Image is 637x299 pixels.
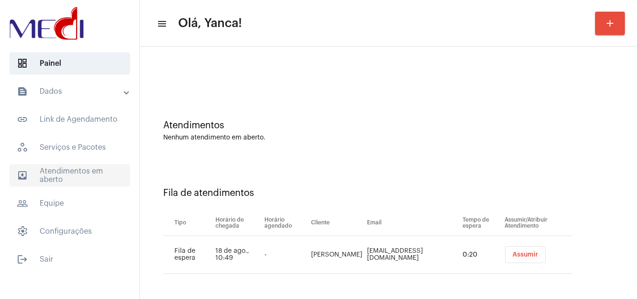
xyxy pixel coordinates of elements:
mat-icon: sidenav icon [17,254,28,265]
span: Olá, Yanca! [178,16,242,31]
span: Configurações [9,220,130,243]
span: sidenav icon [17,226,28,237]
td: [EMAIL_ADDRESS][DOMAIN_NAME] [365,236,460,274]
th: Email [365,210,460,236]
button: Assumir [505,246,546,263]
span: Sair [9,248,130,271]
td: 18 de ago., 10:49 [213,236,262,274]
th: Tipo [163,210,213,236]
span: sidenav icon [17,58,28,69]
span: Assumir [512,251,538,258]
div: Fila de atendimentos [163,188,614,198]
td: 0:20 [460,236,503,274]
span: Link de Agendamento [9,108,130,131]
mat-icon: sidenav icon [17,114,28,125]
mat-icon: sidenav icon [17,170,28,181]
mat-panel-title: Dados [17,86,125,97]
mat-icon: sidenav icon [17,86,28,97]
th: Tempo de espera [460,210,503,236]
div: Atendimentos [163,120,614,131]
mat-icon: add [604,18,616,29]
mat-icon: sidenav icon [157,18,166,29]
span: sidenav icon [17,142,28,153]
th: Horário de chegada [213,210,262,236]
th: Assumir/Atribuir Atendimento [502,210,572,236]
span: Painel [9,52,130,75]
span: Equipe [9,192,130,215]
th: Cliente [309,210,365,236]
span: Atendimentos em aberto [9,164,130,187]
th: Horário agendado [262,210,309,236]
div: Nenhum atendimento em aberto. [163,134,614,141]
mat-icon: sidenav icon [17,198,28,209]
td: [PERSON_NAME] [309,236,365,274]
span: Serviços e Pacotes [9,136,130,159]
td: - [262,236,309,274]
td: Fila de espera [163,236,213,274]
img: d3a1b5fa-500b-b90f-5a1c-719c20e9830b.png [7,5,86,42]
mat-chip-list: selection [505,246,572,263]
mat-expansion-panel-header: sidenav iconDados [6,80,139,103]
